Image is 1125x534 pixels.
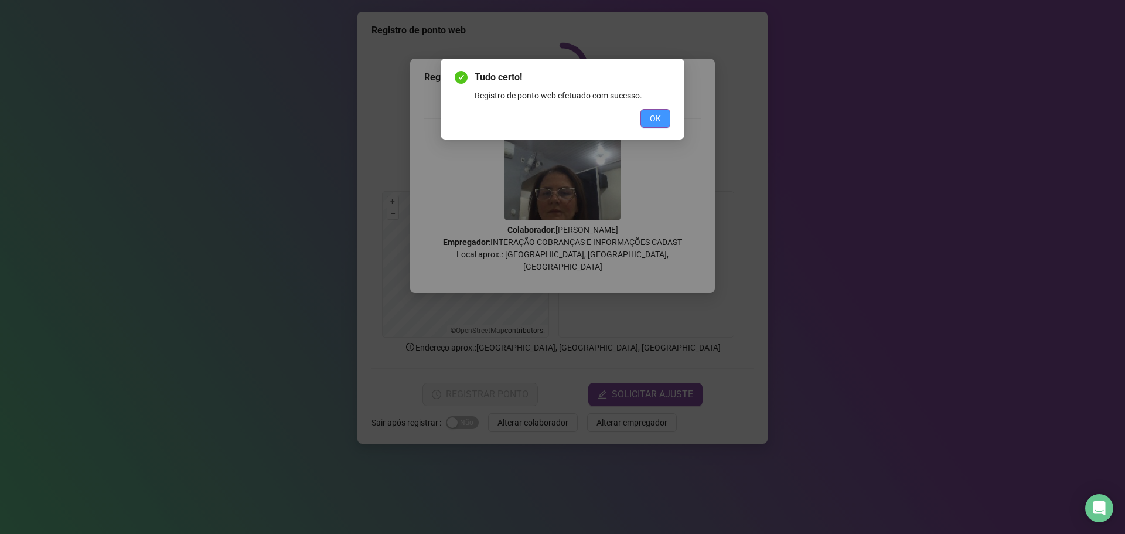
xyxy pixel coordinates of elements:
span: check-circle [455,71,468,84]
div: Open Intercom Messenger [1085,494,1113,522]
span: OK [650,112,661,125]
span: Tudo certo! [475,70,670,84]
div: Registro de ponto web efetuado com sucesso. [475,89,670,102]
button: OK [640,109,670,128]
